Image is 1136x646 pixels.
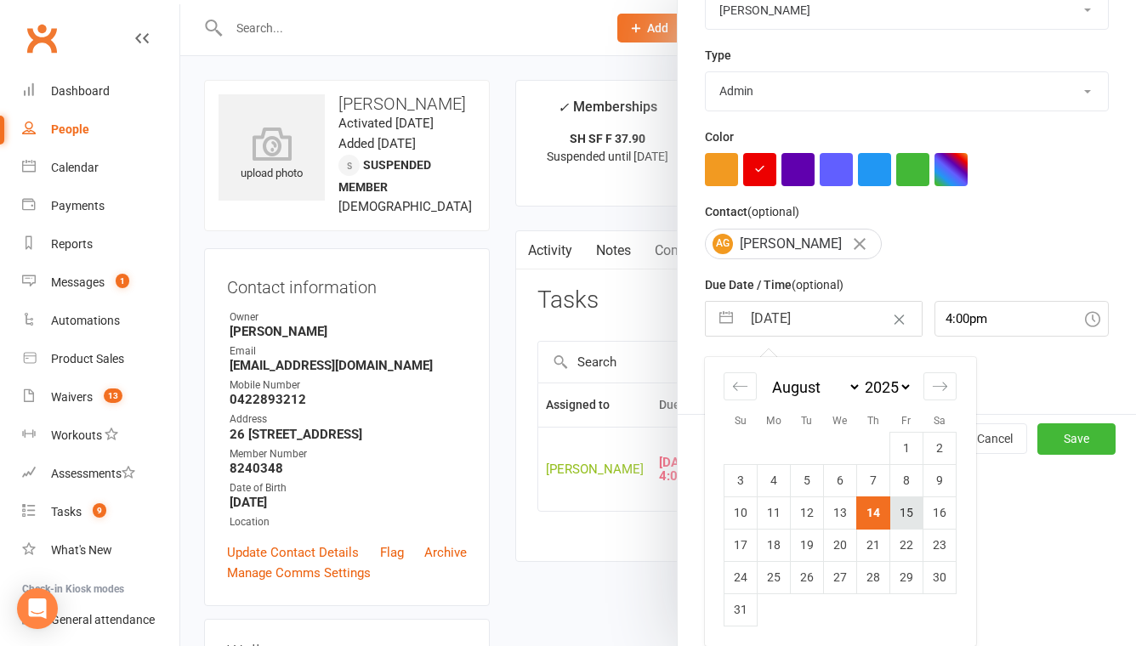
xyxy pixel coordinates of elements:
[713,234,733,254] span: AG
[1037,423,1116,454] button: Save
[22,72,179,110] a: Dashboard
[923,464,957,496] td: Saturday, August 9, 2025
[923,432,957,464] td: Saturday, August 2, 2025
[705,229,882,259] div: [PERSON_NAME]
[22,187,179,225] a: Payments
[824,529,857,561] td: Wednesday, August 20, 2025
[51,428,102,442] div: Workouts
[51,467,135,480] div: Assessments
[934,415,946,427] small: Sa
[890,432,923,464] td: Friday, August 1, 2025
[867,415,879,427] small: Th
[724,561,758,593] td: Sunday, August 24, 2025
[901,415,911,427] small: Fr
[792,278,843,292] small: (optional)
[51,390,93,404] div: Waivers
[890,561,923,593] td: Friday, August 29, 2025
[758,561,791,593] td: Monday, August 25, 2025
[22,263,179,302] a: Messages 1
[724,593,758,626] td: Sunday, August 31, 2025
[724,372,757,400] div: Move backward to switch to the previous month.
[923,561,957,593] td: Saturday, August 30, 2025
[758,529,791,561] td: Monday, August 18, 2025
[724,496,758,529] td: Sunday, August 10, 2025
[963,423,1027,454] button: Cancel
[51,199,105,212] div: Payments
[766,415,781,427] small: Mo
[93,503,106,518] span: 9
[22,455,179,493] a: Assessments
[51,161,99,174] div: Calendar
[705,127,734,146] label: Color
[857,464,890,496] td: Thursday, August 7, 2025
[857,561,890,593] td: Thursday, August 28, 2025
[22,340,179,378] a: Product Sales
[51,543,112,557] div: What's New
[51,352,124,365] div: Product Sales
[705,357,975,646] div: Calendar
[51,84,110,98] div: Dashboard
[832,415,847,427] small: We
[22,601,179,639] a: General attendance kiosk mode
[758,464,791,496] td: Monday, August 4, 2025
[724,464,758,496] td: Sunday, August 3, 2025
[791,464,824,496] td: Tuesday, August 5, 2025
[51,505,82,518] div: Tasks
[51,122,89,136] div: People
[890,496,923,529] td: Friday, August 15, 2025
[51,275,105,289] div: Messages
[705,353,804,371] label: Email preferences
[705,202,799,221] label: Contact
[923,372,957,400] div: Move forward to switch to the next month.
[824,561,857,593] td: Wednesday, August 27, 2025
[884,303,914,335] button: Clear Date
[890,464,923,496] td: Friday, August 8, 2025
[758,496,791,529] td: Monday, August 11, 2025
[22,416,179,455] a: Workouts
[51,613,155,626] div: General attendance
[890,529,923,561] td: Friday, August 22, 2025
[824,496,857,529] td: Wednesday, August 13, 2025
[801,415,812,427] small: Tu
[724,529,758,561] td: Sunday, August 17, 2025
[22,531,179,569] a: What's New
[824,464,857,496] td: Wednesday, August 6, 2025
[735,415,747,427] small: Su
[51,237,93,251] div: Reports
[791,561,824,593] td: Tuesday, August 26, 2025
[17,588,58,629] div: Open Intercom Messenger
[923,529,957,561] td: Saturday, August 23, 2025
[857,496,890,529] td: Selected. Thursday, August 14, 2025
[22,225,179,263] a: Reports
[747,205,799,218] small: (optional)
[22,378,179,416] a: Waivers 13
[51,314,120,327] div: Automations
[20,17,63,59] a: Clubworx
[116,274,129,288] span: 1
[22,110,179,149] a: People
[857,529,890,561] td: Thursday, August 21, 2025
[22,149,179,187] a: Calendar
[22,493,179,531] a: Tasks 9
[705,46,731,65] label: Type
[22,302,179,340] a: Automations
[705,275,843,294] label: Due Date / Time
[104,388,122,403] span: 13
[923,496,957,529] td: Saturday, August 16, 2025
[791,529,824,561] td: Tuesday, August 19, 2025
[791,496,824,529] td: Tuesday, August 12, 2025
